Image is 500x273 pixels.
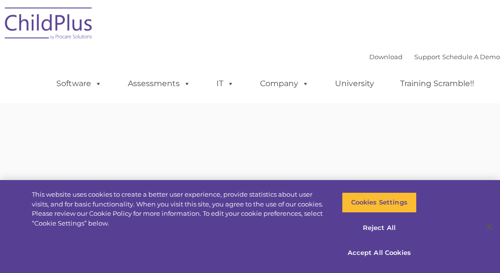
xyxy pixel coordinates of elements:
[342,243,417,263] button: Accept All Cookies
[478,216,500,237] button: Close
[32,190,327,228] div: This website uses cookies to create a better user experience, provide statistics about user visit...
[390,74,484,93] a: Training Scramble!!
[47,74,112,93] a: Software
[369,53,500,61] font: |
[342,192,417,213] button: Cookies Settings
[414,53,440,61] a: Support
[325,74,384,93] a: University
[442,53,500,61] a: Schedule A Demo
[342,218,417,238] button: Reject All
[250,74,319,93] a: Company
[118,74,200,93] a: Assessments
[207,74,244,93] a: IT
[369,53,403,61] a: Download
